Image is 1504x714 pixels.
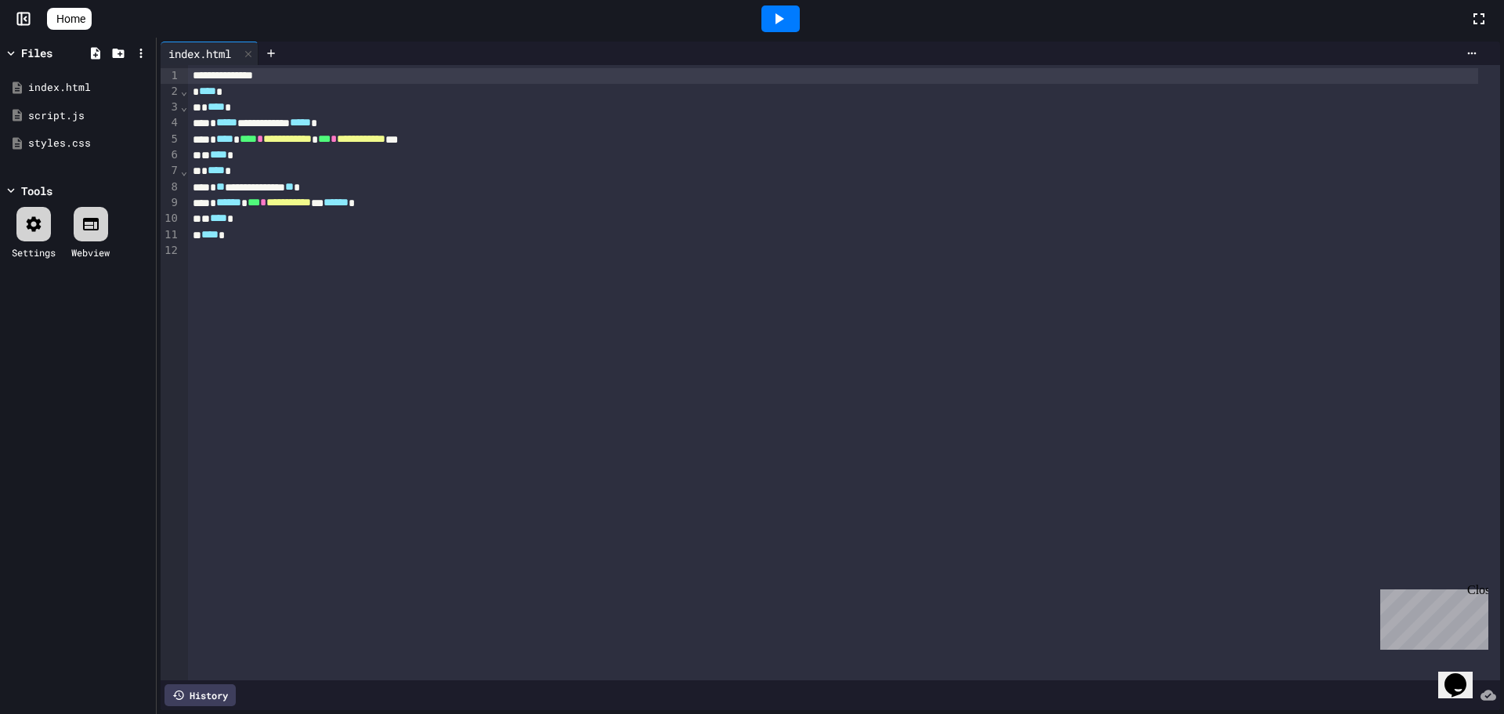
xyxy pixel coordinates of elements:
div: History [164,684,236,706]
span: Fold line [180,85,188,97]
div: 2 [161,84,180,100]
div: 7 [161,163,180,179]
div: 11 [161,227,180,243]
div: index.html [161,42,258,65]
a: Home [47,8,92,30]
div: 6 [161,147,180,163]
div: 9 [161,195,180,211]
div: 10 [161,211,180,227]
span: Fold line [180,100,188,113]
div: index.html [161,45,239,62]
div: Files [21,45,52,61]
span: Fold line [180,165,188,177]
div: 3 [161,100,180,115]
span: Home [56,11,85,27]
div: script.js [28,108,150,124]
div: 1 [161,68,180,84]
div: 12 [161,243,180,259]
div: Webview [71,245,110,259]
iframe: chat widget [1438,651,1488,698]
div: 5 [161,132,180,147]
iframe: chat widget [1374,583,1488,650]
div: Tools [21,183,52,199]
div: Settings [12,245,56,259]
div: 4 [161,115,180,131]
div: index.html [28,80,150,96]
div: 8 [161,179,180,195]
div: Chat with us now!Close [6,6,108,100]
div: styles.css [28,136,150,151]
